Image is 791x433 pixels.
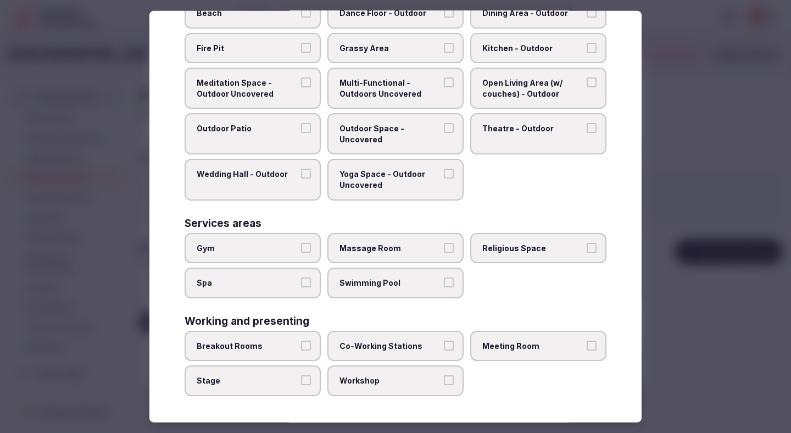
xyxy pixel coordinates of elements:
[339,242,441,253] span: Massage Room
[197,77,298,99] span: Meditation Space - Outdoor Uncovered
[197,42,298,53] span: Fire Pit
[301,8,311,18] button: Beach
[197,242,298,253] span: Gym
[185,316,309,326] h3: Working and presenting
[301,242,311,252] button: Gym
[587,42,597,52] button: Kitchen - Outdoor
[301,42,311,52] button: Fire Pit
[444,277,454,287] button: Swimming Pool
[444,341,454,351] button: Co-Working Stations
[339,123,441,145] span: Outdoor Space - Uncovered
[587,123,597,133] button: Theatre - Outdoor
[482,123,583,134] span: Theatre - Outdoor
[301,123,311,133] button: Outdoor Patio
[482,8,583,19] span: Dining Area - Outdoor
[301,77,311,87] button: Meditation Space - Outdoor Uncovered
[339,277,441,288] span: Swimming Pool
[587,8,597,18] button: Dining Area - Outdoor
[197,341,298,352] span: Breakout Rooms
[339,341,441,352] span: Co-Working Stations
[197,375,298,386] span: Stage
[301,341,311,351] button: Breakout Rooms
[587,242,597,252] button: Religious Space
[339,77,441,99] span: Multi-Functional - Outdoors Uncovered
[301,375,311,385] button: Stage
[339,169,441,190] span: Yoga Space - Outdoor Uncovered
[444,8,454,18] button: Dance Floor - Outdoor
[444,375,454,385] button: Workshop
[301,277,311,287] button: Spa
[197,169,298,180] span: Wedding Hall - Outdoor
[482,341,583,352] span: Meeting Room
[197,123,298,134] span: Outdoor Patio
[587,77,597,87] button: Open Living Area (w/ couches) - Outdoor
[444,242,454,252] button: Massage Room
[444,42,454,52] button: Grassy Area
[339,42,441,53] span: Grassy Area
[444,169,454,179] button: Yoga Space - Outdoor Uncovered
[444,123,454,133] button: Outdoor Space - Uncovered
[339,375,441,386] span: Workshop
[587,341,597,351] button: Meeting Room
[482,77,583,99] span: Open Living Area (w/ couches) - Outdoor
[185,218,261,228] h3: Services areas
[301,169,311,179] button: Wedding Hall - Outdoor
[197,277,298,288] span: Spa
[339,8,441,19] span: Dance Floor - Outdoor
[197,8,298,19] span: Beach
[444,77,454,87] button: Multi-Functional - Outdoors Uncovered
[482,42,583,53] span: Kitchen - Outdoor
[482,242,583,253] span: Religious Space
